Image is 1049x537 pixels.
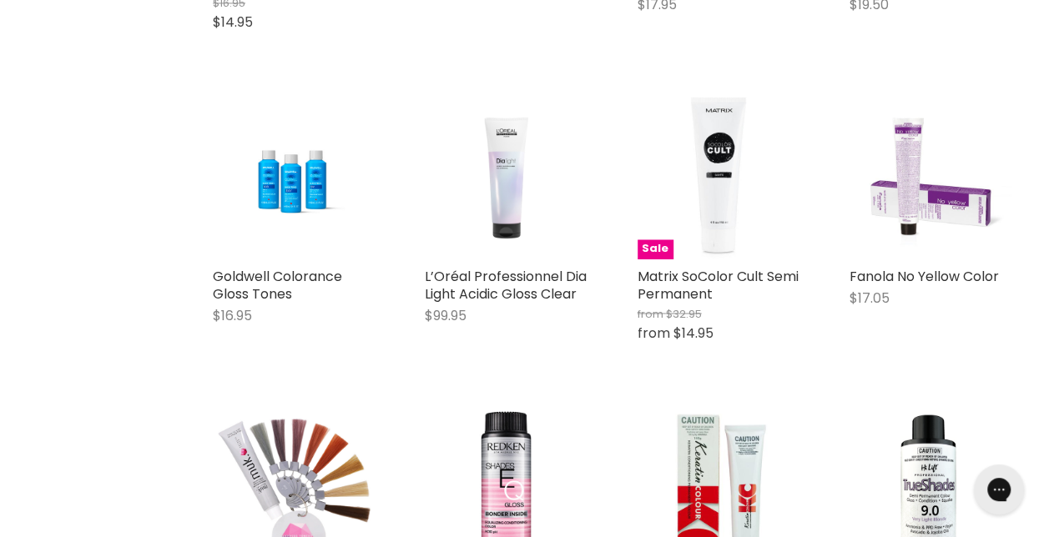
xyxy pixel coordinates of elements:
a: Fanola No Yellow Color [850,266,999,285]
img: Fanola No Yellow Color [850,97,1011,258]
img: Matrix SoColor Cult Semi Permanent [638,97,799,258]
span: $99.95 [425,305,467,324]
iframe: Gorgias live chat messenger [966,459,1032,520]
a: L’Oréal Professionnel Dia Light Acidic Gloss Clear [425,266,587,303]
a: Matrix SoColor Cult Semi PermanentSale [638,97,799,258]
img: L’Oréal Professionnel Dia Light Acidic Gloss Clear [425,97,587,258]
span: $14.95 [213,13,253,32]
a: Goldwell Colorance Gloss Tones [213,97,375,258]
span: $32.95 [666,305,702,321]
span: $17.05 [850,288,890,307]
span: $14.95 [673,323,714,342]
span: from [638,305,663,321]
span: from [638,323,670,342]
span: Sale [638,239,673,258]
img: Goldwell Colorance Gloss Tones [213,125,375,230]
span: $16.95 [213,305,252,324]
a: Matrix SoColor Cult Semi Permanent [638,266,799,303]
a: Goldwell Colorance Gloss Tones [213,266,342,303]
